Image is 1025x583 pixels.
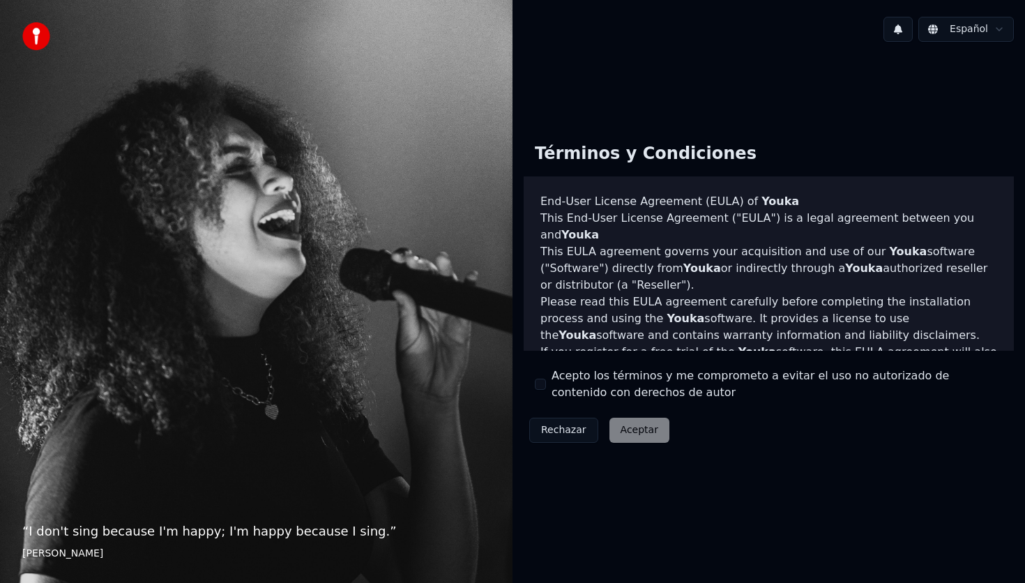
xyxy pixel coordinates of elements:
[559,328,596,342] span: Youka
[667,312,704,325] span: Youka
[524,132,768,176] div: Términos y Condiciones
[683,262,721,275] span: Youka
[561,228,599,241] span: Youka
[845,262,883,275] span: Youka
[22,522,490,541] p: “ I don't sing because I'm happy; I'm happy because I sing. ”
[738,345,776,358] span: Youka
[540,210,997,243] p: This End-User License Agreement ("EULA") is a legal agreement between you and
[552,368,1003,401] label: Acepto los términos y me comprometo a evitar el uso no autorizado de contenido con derechos de autor
[22,547,490,561] footer: [PERSON_NAME]
[761,195,799,208] span: Youka
[540,193,997,210] h3: End-User License Agreement (EULA) of
[540,344,997,411] p: If you register for a free trial of the software, this EULA agreement will also govern that trial...
[540,243,997,294] p: This EULA agreement governs your acquisition and use of our software ("Software") directly from o...
[529,418,598,443] button: Rechazar
[540,294,997,344] p: Please read this EULA agreement carefully before completing the installation process and using th...
[22,22,50,50] img: youka
[889,245,927,258] span: Youka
